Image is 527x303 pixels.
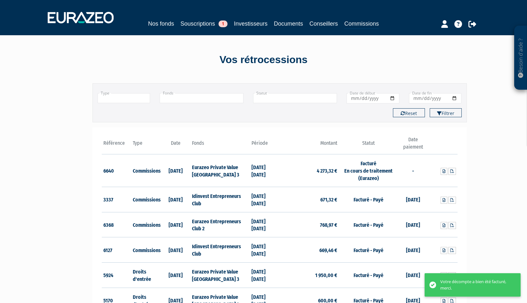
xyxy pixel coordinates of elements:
[48,12,114,23] img: 1732889491-logotype_eurazeo_blanc_rvb.png
[131,262,161,288] td: Droits d'entrée
[398,212,428,237] td: [DATE]
[280,187,339,212] td: 671,32 €
[339,237,398,263] td: Facturé - Payé
[250,136,280,154] th: Période
[440,279,511,291] div: Votre décompte a bien été facturé, merci.
[344,19,379,29] a: Commissions
[398,262,428,288] td: [DATE]
[398,136,428,154] th: Date paiement
[280,136,339,154] th: Montant
[102,262,132,288] td: 5924
[250,237,280,263] td: [DATE] [DATE]
[398,187,428,212] td: [DATE]
[148,19,174,28] a: Nos fonds
[131,212,161,237] td: Commissions
[190,136,250,154] th: Fonds
[190,212,250,237] td: Eurazeo Entrepreneurs Club 2
[339,154,398,187] td: Facturé En cours de traitement (Eurazeo)
[398,154,428,187] td: -
[250,154,280,187] td: [DATE] [DATE]
[190,154,250,187] td: Eurazeo Private Value [GEOGRAPHIC_DATA] 3
[102,187,132,212] td: 3337
[131,187,161,212] td: Commissions
[161,262,191,288] td: [DATE]
[102,136,132,154] th: Référence
[234,19,267,28] a: Investisseurs
[274,19,303,28] a: Documents
[161,237,191,263] td: [DATE]
[339,212,398,237] td: Facturé - Payé
[161,154,191,187] td: [DATE]
[393,108,425,117] button: Reset
[250,262,280,288] td: [DATE] [DATE]
[180,19,228,28] a: Souscriptions1
[161,212,191,237] td: [DATE]
[102,212,132,237] td: 6368
[102,154,132,187] td: 6640
[81,53,446,67] div: Vos rétrocessions
[517,29,524,87] p: Besoin d'aide ?
[190,262,250,288] td: Eurazeo Private Value [GEOGRAPHIC_DATA] 3
[190,237,250,263] td: Idinvest Entrepreneurs Club
[280,154,339,187] td: 4 273,32 €
[339,262,398,288] td: Facturé - Payé
[339,136,398,154] th: Statut
[398,237,428,263] td: [DATE]
[280,237,339,263] td: 669,46 €
[131,136,161,154] th: Type
[430,108,462,117] button: Filtrer
[250,187,280,212] td: [DATE] [DATE]
[161,136,191,154] th: Date
[280,262,339,288] td: 1 950,00 €
[161,187,191,212] td: [DATE]
[131,237,161,263] td: Commissions
[131,154,161,187] td: Commissions
[309,19,338,28] a: Conseillers
[280,212,339,237] td: 768,97 €
[250,212,280,237] td: [DATE] [DATE]
[190,187,250,212] td: Idinvest Entrepreneurs Club
[219,20,228,27] span: 1
[102,237,132,263] td: 6127
[339,187,398,212] td: Facturé - Payé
